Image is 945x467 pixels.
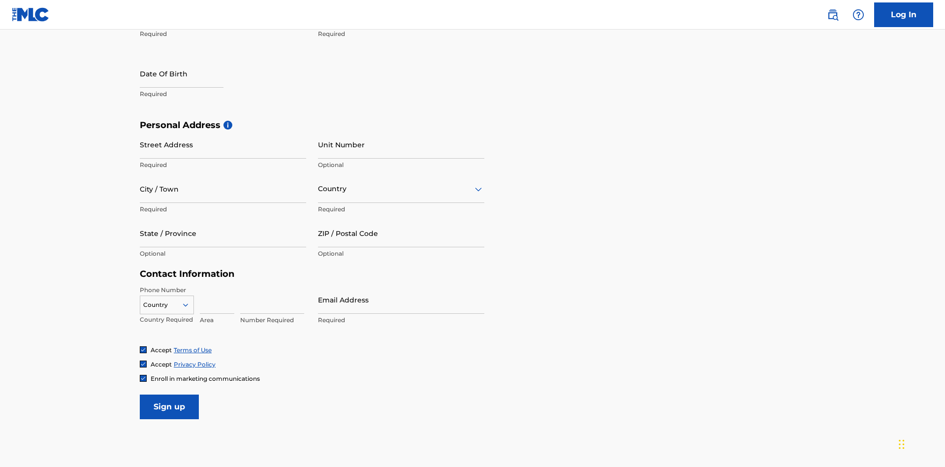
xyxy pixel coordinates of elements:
[318,205,484,214] p: Required
[827,9,839,21] img: search
[823,5,843,25] a: Public Search
[174,346,212,354] a: Terms of Use
[318,316,484,325] p: Required
[140,205,306,214] p: Required
[849,5,868,25] div: Help
[140,249,306,258] p: Optional
[318,161,484,169] p: Optional
[140,315,194,324] p: Country Required
[140,375,146,381] img: checkbox
[899,430,905,459] div: Drag
[140,347,146,353] img: checkbox
[200,316,234,325] p: Area
[151,361,172,368] span: Accept
[852,9,864,21] img: help
[240,316,304,325] p: Number Required
[140,395,199,419] input: Sign up
[140,268,484,280] h5: Contact Information
[151,375,260,382] span: Enroll in marketing communications
[318,30,484,38] p: Required
[151,346,172,354] span: Accept
[874,2,933,27] a: Log In
[140,90,306,99] p: Required
[318,249,484,258] p: Optional
[12,7,50,22] img: MLC Logo
[140,120,805,131] h5: Personal Address
[140,361,146,367] img: checkbox
[223,121,232,130] span: i
[896,420,945,467] iframe: Chat Widget
[140,161,306,169] p: Required
[140,30,306,38] p: Required
[174,361,216,368] a: Privacy Policy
